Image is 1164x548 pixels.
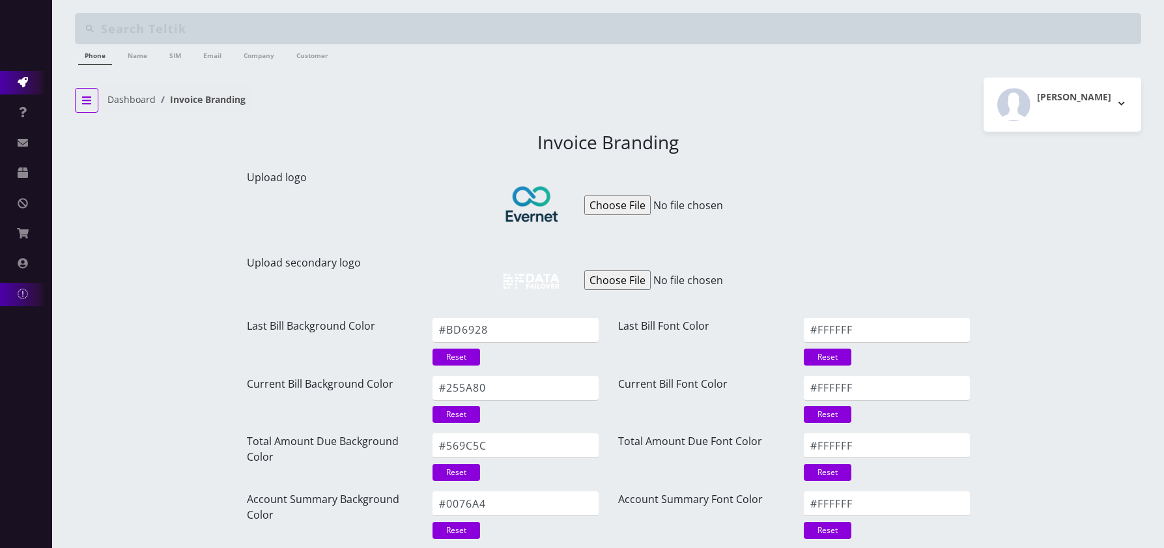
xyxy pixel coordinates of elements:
img: 994411317.png [494,169,582,244]
img: 892461644.png [494,255,582,308]
a: Reset [804,349,851,366]
a: Phone [78,44,112,65]
a: Reset [433,522,480,539]
a: Company [237,44,281,64]
label: Current Bill Font Color [618,376,728,392]
button: [PERSON_NAME] [984,78,1141,132]
input: Search Teltik [101,16,1138,41]
a: Dashboard [107,93,156,106]
a: Reset [804,522,851,539]
label: Upload logo [247,169,307,185]
label: Last Bill Font Color [618,318,709,334]
a: Reset [804,464,851,481]
label: Account Summary Background Color [247,491,413,523]
a: Reset [804,406,851,423]
a: Customer [290,44,335,64]
h2: [PERSON_NAME] [1037,92,1111,103]
label: Total Amount Due Background Color [247,433,413,465]
li: Invoice Branding [156,93,246,106]
a: SIM [163,44,188,64]
a: Reset [433,464,480,481]
label: Upload secondary logo [247,255,361,270]
a: Email [197,44,228,64]
label: Last Bill Background Color [247,318,375,334]
label: Current Bill Background Color [247,376,393,392]
a: Reset [433,406,480,423]
label: Account Summary Font Color [618,491,763,507]
nav: breadcrumb [75,86,599,123]
a: Name [121,44,154,64]
a: Reset [433,349,480,366]
h3: Invoice Branding [247,132,970,154]
label: Total Amount Due Font Color [618,433,762,449]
